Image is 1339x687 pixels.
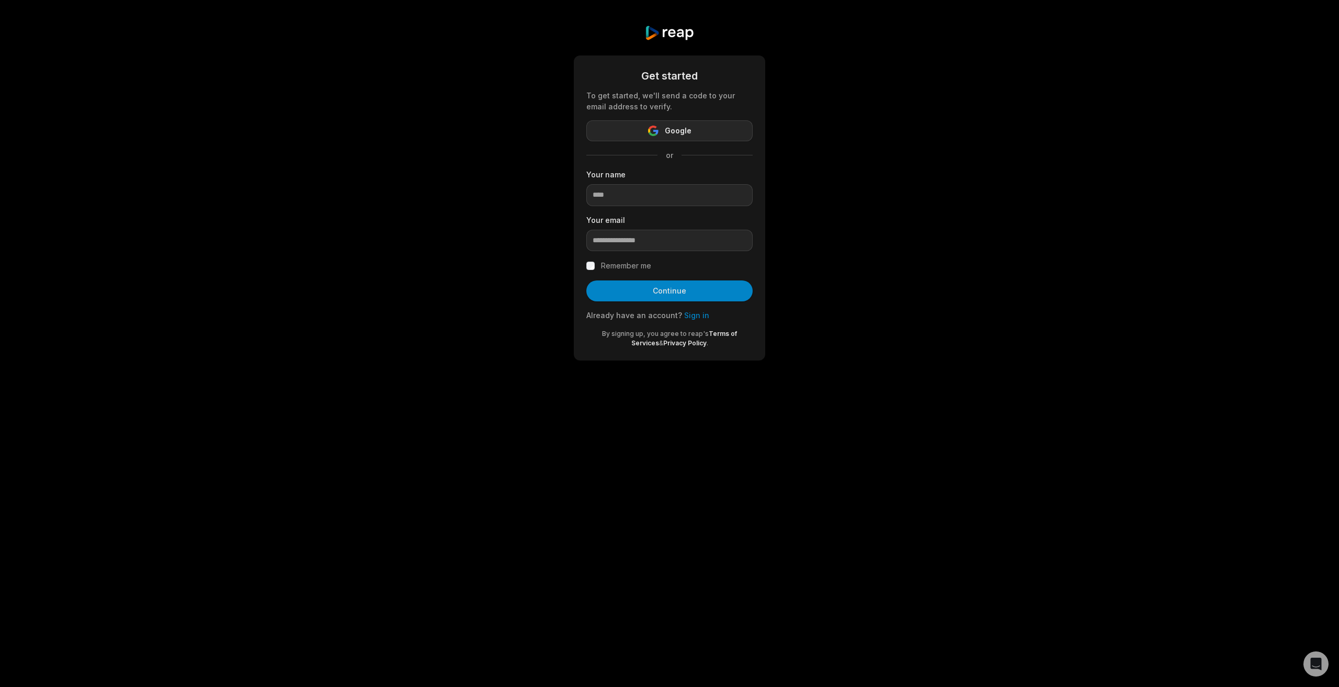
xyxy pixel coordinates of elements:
[644,25,694,41] img: reap
[1303,651,1329,677] div: Open Intercom Messenger
[586,120,753,141] button: Google
[586,169,753,180] label: Your name
[586,68,753,84] div: Get started
[684,311,709,320] a: Sign in
[657,150,682,161] span: or
[586,215,753,226] label: Your email
[659,339,663,347] span: &
[707,339,708,347] span: .
[586,90,753,112] div: To get started, we'll send a code to your email address to verify.
[602,330,709,337] span: By signing up, you agree to reap's
[586,311,682,320] span: Already have an account?
[586,280,753,301] button: Continue
[601,260,651,272] label: Remember me
[663,339,707,347] a: Privacy Policy
[665,125,691,137] span: Google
